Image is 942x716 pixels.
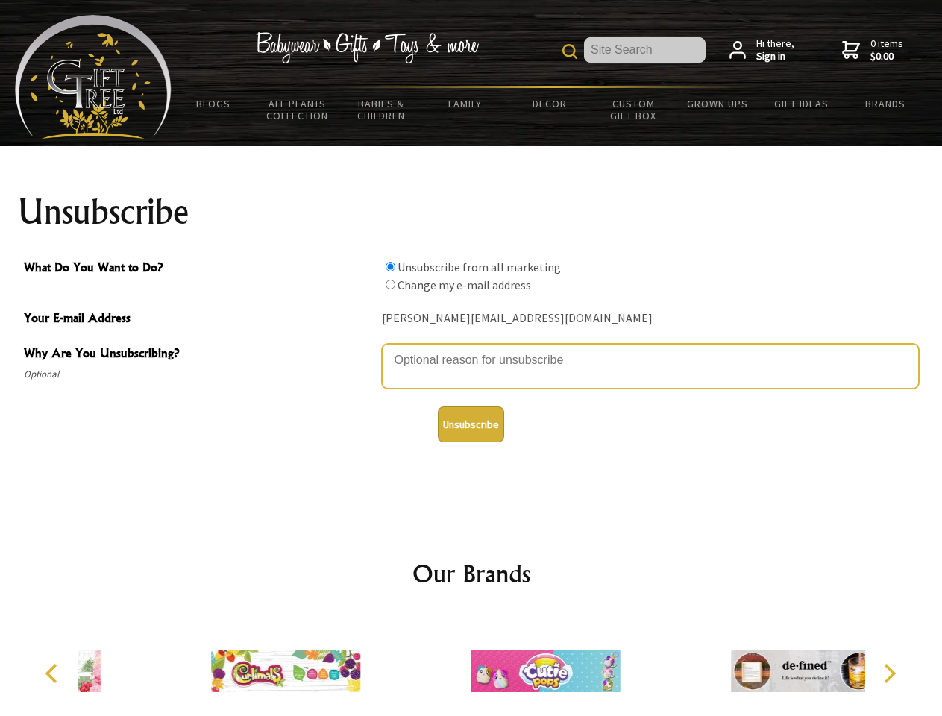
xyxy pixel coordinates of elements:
[386,262,395,271] input: What Do You Want to Do?
[24,365,374,383] span: Optional
[339,88,424,131] a: Babies & Children
[873,657,905,690] button: Next
[382,307,919,330] div: [PERSON_NAME][EMAIL_ADDRESS][DOMAIN_NAME]
[172,88,256,119] a: BLOGS
[398,260,561,274] label: Unsubscribe from all marketing
[870,37,903,63] span: 0 items
[30,556,913,591] h2: Our Brands
[675,88,759,119] a: Grown Ups
[398,277,531,292] label: Change my e-mail address
[844,88,928,119] a: Brands
[729,37,794,63] a: Hi there,Sign in
[438,406,504,442] button: Unsubscribe
[562,44,577,59] img: product search
[24,258,374,280] span: What Do You Want to Do?
[15,15,172,139] img: Babyware - Gifts - Toys and more...
[424,88,508,119] a: Family
[870,50,903,63] strong: $0.00
[507,88,591,119] a: Decor
[24,344,374,365] span: Why Are You Unsubscribing?
[842,37,903,63] a: 0 items$0.00
[18,194,925,230] h1: Unsubscribe
[756,50,794,63] strong: Sign in
[756,37,794,63] span: Hi there,
[386,280,395,289] input: What Do You Want to Do?
[591,88,676,131] a: Custom Gift Box
[37,657,70,690] button: Previous
[256,88,340,131] a: All Plants Collection
[255,32,479,63] img: Babywear - Gifts - Toys & more
[759,88,844,119] a: Gift Ideas
[24,309,374,330] span: Your E-mail Address
[382,344,919,389] textarea: Why Are You Unsubscribing?
[584,37,706,63] input: Site Search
